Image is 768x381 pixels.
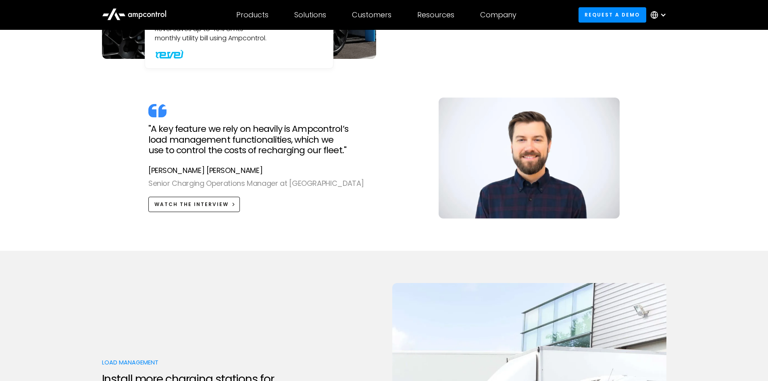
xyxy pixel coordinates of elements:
[155,25,323,43] p: Revel saves up to 45% on its monthly utility bill using Ampcontrol.
[148,178,423,189] div: Senior Charging Operations Manager at [GEOGRAPHIC_DATA]
[148,197,240,212] a: Watch The Interview
[417,10,454,19] div: Resources
[294,10,326,19] div: Solutions
[148,124,423,156] h2: "A key feature we rely on heavily is Ampcontrol’s load management functionalities, which we use t...
[236,10,268,19] div: Products
[352,10,391,19] div: Customers
[148,104,167,118] img: quote icon
[579,7,646,22] a: Request a demo
[480,10,516,19] div: Company
[148,165,423,177] div: [PERSON_NAME] [PERSON_NAME]
[102,358,376,367] div: Load Management
[154,201,229,208] div: Watch The Interview
[155,50,184,58] img: Revel Logo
